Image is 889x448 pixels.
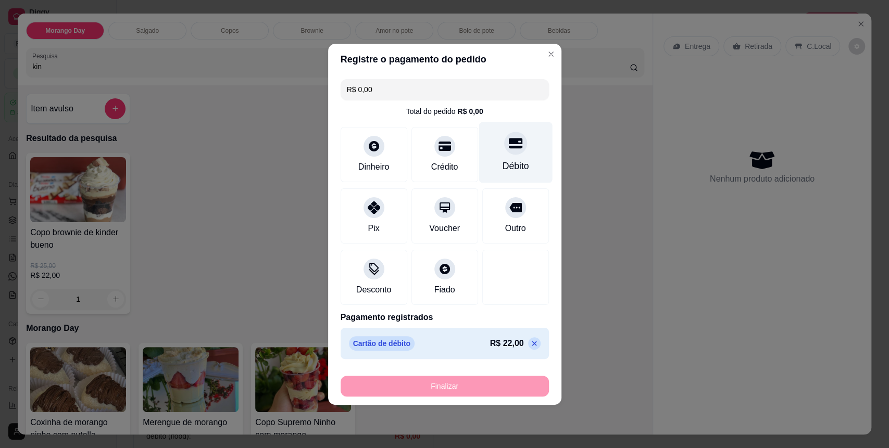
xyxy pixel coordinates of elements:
button: Close [543,46,559,62]
div: R$ 0,00 [457,106,483,117]
div: Total do pedido [406,106,483,117]
div: Débito [502,159,529,173]
header: Registre o pagamento do pedido [328,44,561,75]
div: Fiado [434,284,455,296]
div: Voucher [429,222,460,235]
input: Ex.: hambúrguer de cordeiro [347,79,543,100]
div: Pix [368,222,379,235]
div: Crédito [431,161,458,173]
p: Cartão de débito [349,336,415,351]
div: Desconto [356,284,392,296]
div: Outro [505,222,525,235]
div: Dinheiro [358,161,390,173]
p: Pagamento registrados [341,311,549,324]
p: R$ 22,00 [490,337,524,350]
